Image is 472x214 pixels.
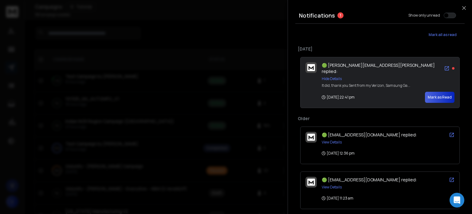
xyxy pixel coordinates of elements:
[322,196,353,201] p: [DATE] 11:23 am
[322,185,342,190] button: View Details
[307,179,315,186] img: logo
[425,92,454,103] button: Mark as Read
[322,132,417,138] span: 🟢 [EMAIL_ADDRESS][DOMAIN_NAME] replied:
[322,76,342,81] button: Hide Details
[322,83,410,88] div: It did, thank you Sent from my Verizon, Samsung Ga...
[307,134,315,141] img: logo
[420,29,465,41] button: Mark all as read
[337,12,344,18] span: 1
[450,193,464,208] div: Open Intercom Messenger
[322,62,435,74] span: 🟢 [PERSON_NAME][EMAIL_ADDRESS][PERSON_NAME] replied:
[298,115,462,122] p: Older
[322,177,417,183] span: 🟢 [EMAIL_ADDRESS][DOMAIN_NAME] replied:
[322,95,355,100] p: [DATE] 22:41 pm
[429,32,457,37] span: Mark all as read
[298,46,462,52] p: [DATE]
[299,11,335,20] h3: Notifications
[307,64,315,71] img: logo
[322,140,342,145] button: View Details
[408,13,440,18] label: Show only unread
[322,151,355,156] p: [DATE] 12:36 pm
